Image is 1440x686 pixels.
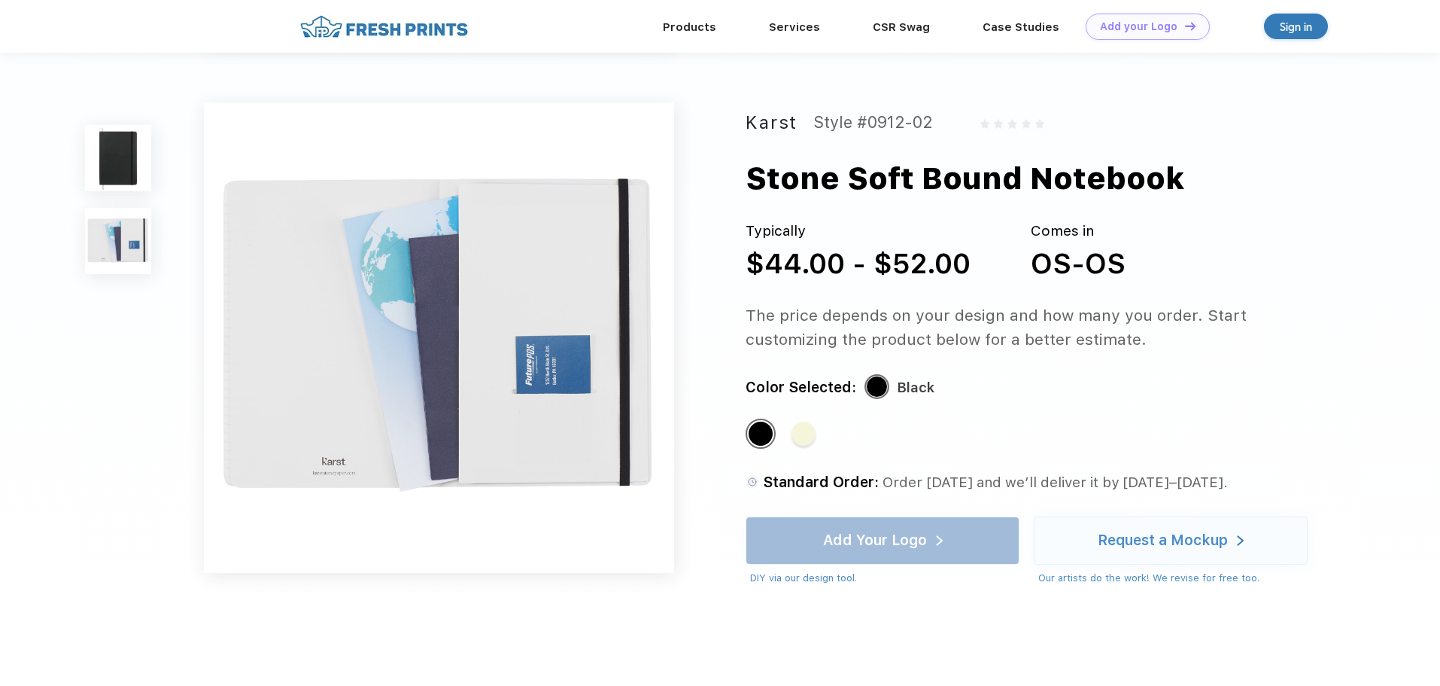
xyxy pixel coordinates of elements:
[1038,571,1308,586] div: Our artists do the work! We revise for free too.
[813,109,932,136] div: Style #0912-02
[994,119,1003,128] img: gray_star.svg
[883,474,1228,491] span: Order [DATE] and we’ll deliver it by [DATE]–[DATE].
[296,14,472,40] img: fo%20logo%202.webp
[897,376,934,400] div: Black
[749,422,773,446] div: Black
[1280,18,1312,35] div: Sign in
[1035,119,1044,128] img: gray_star.svg
[791,422,816,446] div: Beige
[1185,22,1195,30] img: DT
[746,242,971,285] div: $44.00 - $52.00
[1264,14,1328,39] a: Sign in
[204,102,674,573] img: func=resize&h=640
[746,303,1336,352] div: The price depends on your design and how many you order. Start customizing the product below for ...
[85,208,151,274] img: func=resize&h=100
[763,474,879,491] span: Standard Order:
[980,119,989,128] img: gray_star.svg
[1031,242,1126,285] div: OS-OS
[746,109,797,136] div: Karst
[746,221,971,242] div: Typically
[1031,221,1126,242] div: Comes in
[663,20,716,34] a: Products
[746,156,1185,201] div: Stone Soft Bound Notebook
[1098,533,1228,548] div: Request a Mockup
[1022,119,1031,128] img: gray_star.svg
[746,475,759,489] img: standard order
[1237,535,1244,547] img: white arrow
[750,571,1019,586] div: DIY via our design tool.
[746,376,856,400] div: Color Selected:
[1100,20,1177,33] div: Add your Logo
[1007,119,1016,128] img: gray_star.svg
[85,125,151,191] img: func=resize&h=100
